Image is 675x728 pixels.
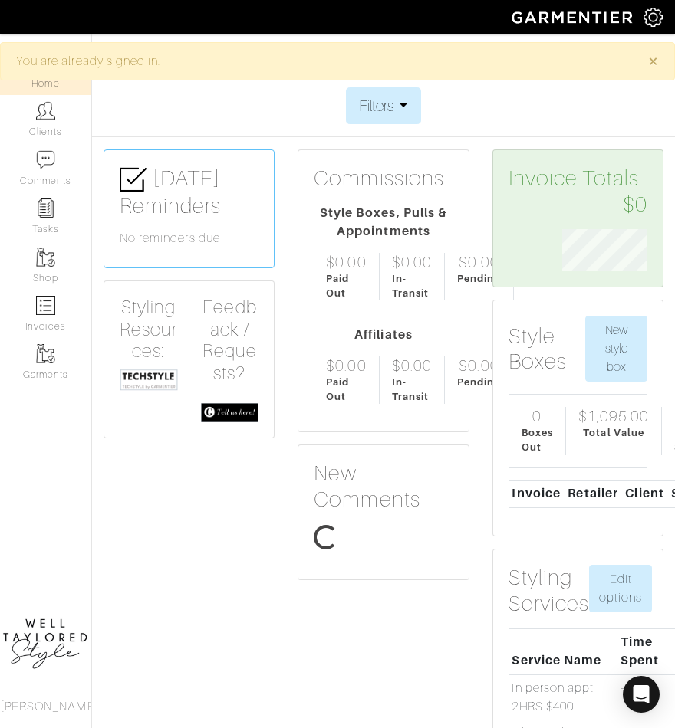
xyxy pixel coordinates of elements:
[623,192,647,218] span: $0
[392,356,432,375] div: $0.00
[392,253,432,271] div: $0.00
[457,375,501,389] div: Pending
[201,403,259,422] img: feedback_requests-3821251ac2bd56c73c230f3229a5b25d6eb027adea667894f41107c140538ee0.png
[120,231,258,246] h6: No reminders due
[459,253,499,271] div: $0.00
[346,87,420,124] button: Filters
[583,425,644,440] div: Total Value
[617,629,670,674] th: Time Spent
[644,8,663,27] img: gear-icon-white-bd11855cb880d31180b6d7d6211b90ccbf57a29d726f0c71d8c61bd08dd39cc2.png
[36,101,55,120] img: clients-icon-6bae9207a08558b7cb47a8932f037763ab4055f8c8b6bfacd5dc20c3e0201464.png
[623,676,660,713] div: Open Intercom Messenger
[314,326,453,344] div: Affiliates
[532,407,542,425] div: 0
[617,674,670,720] td: -
[647,51,659,71] span: ×
[326,271,366,300] div: Paid Out
[36,248,55,267] img: garments-icon-b7da505a4dc4fd61783c78ac3ca0ef83fa9d6f193b1c9dc38574b1d14d53ca28.png
[326,356,366,375] div: $0.00
[457,271,501,286] div: Pending
[509,166,647,217] h3: Invoice Totals
[36,150,55,169] img: comment-icon-a0a6a9ef722e966f86d9cbdc48e553b5cf19dbc54f86b18d962a5391bc8f6eb6.png
[36,198,55,218] img: reminder-icon-8004d30b9f0a5d33ae49ab947aed9ed385cf756f9e5892f1edd6e32f2345188e.png
[120,369,178,391] img: techstyle-93310999766a10050dc78ceb7f971a75838126fd19372ce40ba20cdf6a89b94b.png
[509,674,617,720] td: In person appt 2HRS $400
[120,166,147,193] img: check-box-icon-36a4915ff3ba2bd8f6e4f29bc755bb66becd62c870f447fc0dd1365fcfddab58.png
[201,297,259,385] h4: Feedback / Requests?
[16,52,625,71] div: You are already signed in.
[326,253,366,271] div: $0.00
[392,375,432,404] div: In-Transit
[522,425,553,454] div: Boxes Out
[509,629,617,674] th: Service Name
[585,316,647,382] button: New style box
[589,565,652,612] a: Edit options
[504,4,644,31] img: garmentier-logo-header-white-b43fb05a5012e4ada735d5af1a66efaba907eab6374d6393d1fbf88cb4ef424d.png
[565,480,622,507] th: Retailer
[509,565,589,616] h3: Styling Services
[509,480,565,507] th: Invoice
[459,356,499,375] div: $0.00
[120,297,178,362] h4: Styling Resources:
[578,407,649,425] div: $1,095.00
[120,166,258,219] h3: [DATE] Reminders
[36,296,55,315] img: orders-icon-0abe47150d42831381b5fb84f609e132dff9fe21cb692f30cb5eec754e2cba89.png
[326,375,366,404] div: Paid Out
[314,204,453,241] div: Style Boxes, Pulls & Appointments
[314,166,444,192] h3: Commissions
[36,344,55,363] img: garments-icon-b7da505a4dc4fd61783c78ac3ca0ef83fa9d6f193b1c9dc38574b1d14d53ca28.png
[392,271,432,300] div: In-Transit
[509,323,586,375] h3: Style Boxes
[622,480,668,507] th: Client
[314,461,453,512] h3: New Comments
